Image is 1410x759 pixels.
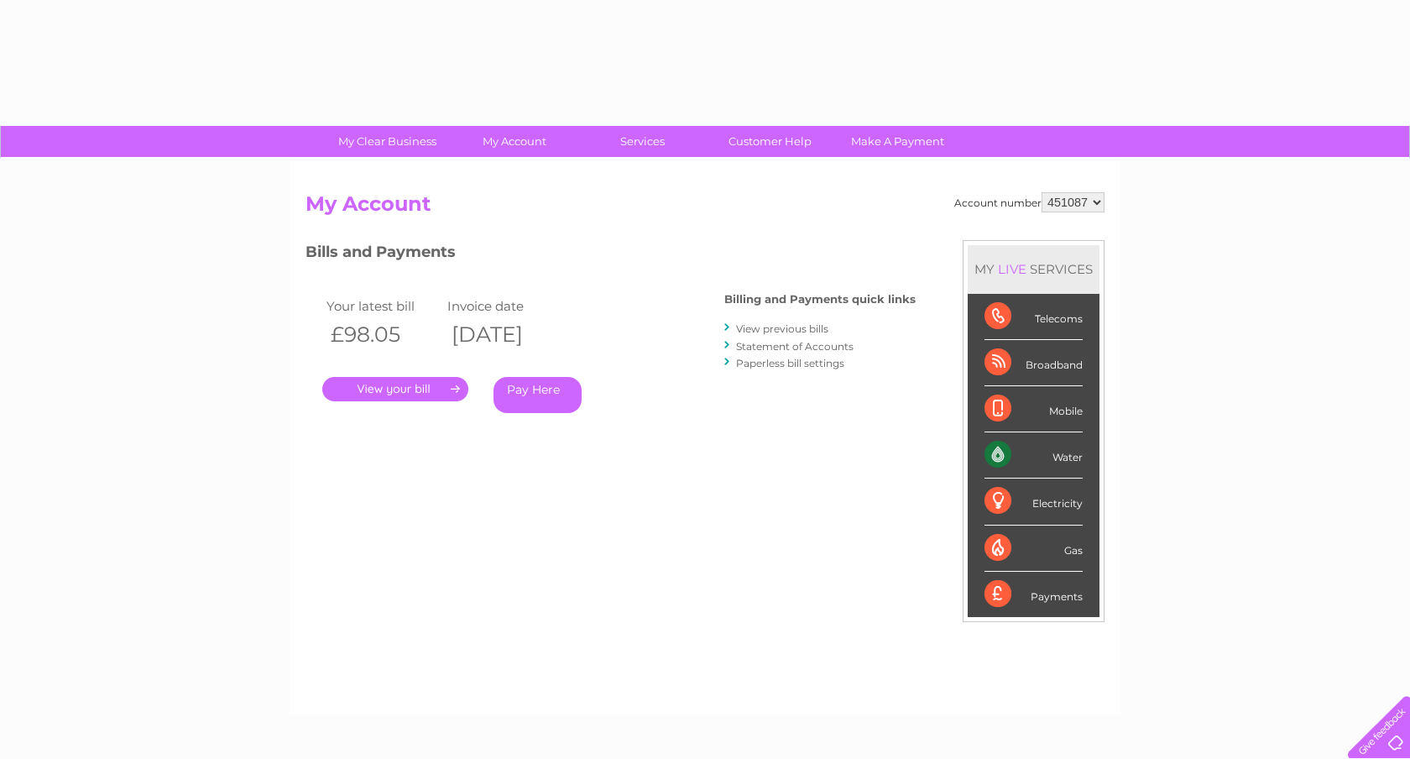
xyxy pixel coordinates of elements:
th: £98.05 [322,317,443,352]
th: [DATE] [443,317,564,352]
a: Services [573,126,712,157]
a: Pay Here [493,377,582,413]
a: Statement of Accounts [736,340,854,353]
a: My Clear Business [318,126,457,157]
div: Water [984,432,1083,479]
div: Electricity [984,479,1083,525]
a: Paperless bill settings [736,357,844,369]
div: Account number [954,192,1104,212]
td: Invoice date [443,295,564,317]
div: LIVE [995,261,1030,277]
div: Telecoms [984,294,1083,340]
h4: Billing and Payments quick links [724,293,916,306]
div: Payments [984,572,1083,617]
h3: Bills and Payments [305,240,916,270]
div: Gas [984,526,1083,572]
td: Your latest bill [322,295,443,317]
a: View previous bills [736,322,828,335]
div: Mobile [984,386,1083,432]
div: Broadband [984,340,1083,386]
div: MY SERVICES [968,245,1099,293]
a: My Account [446,126,584,157]
a: Customer Help [701,126,839,157]
a: Make A Payment [828,126,967,157]
h2: My Account [305,192,1104,224]
a: . [322,377,468,401]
